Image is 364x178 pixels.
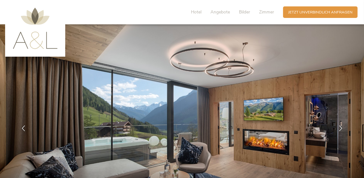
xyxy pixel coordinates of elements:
[259,9,274,15] span: Zimmer
[210,9,230,15] span: Angebote
[191,9,202,15] span: Hotel
[239,9,250,15] span: Bilder
[288,10,352,15] span: Jetzt unverbindlich anfragen
[13,8,58,49] img: AMONTI & LUNARIS Wellnessresort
